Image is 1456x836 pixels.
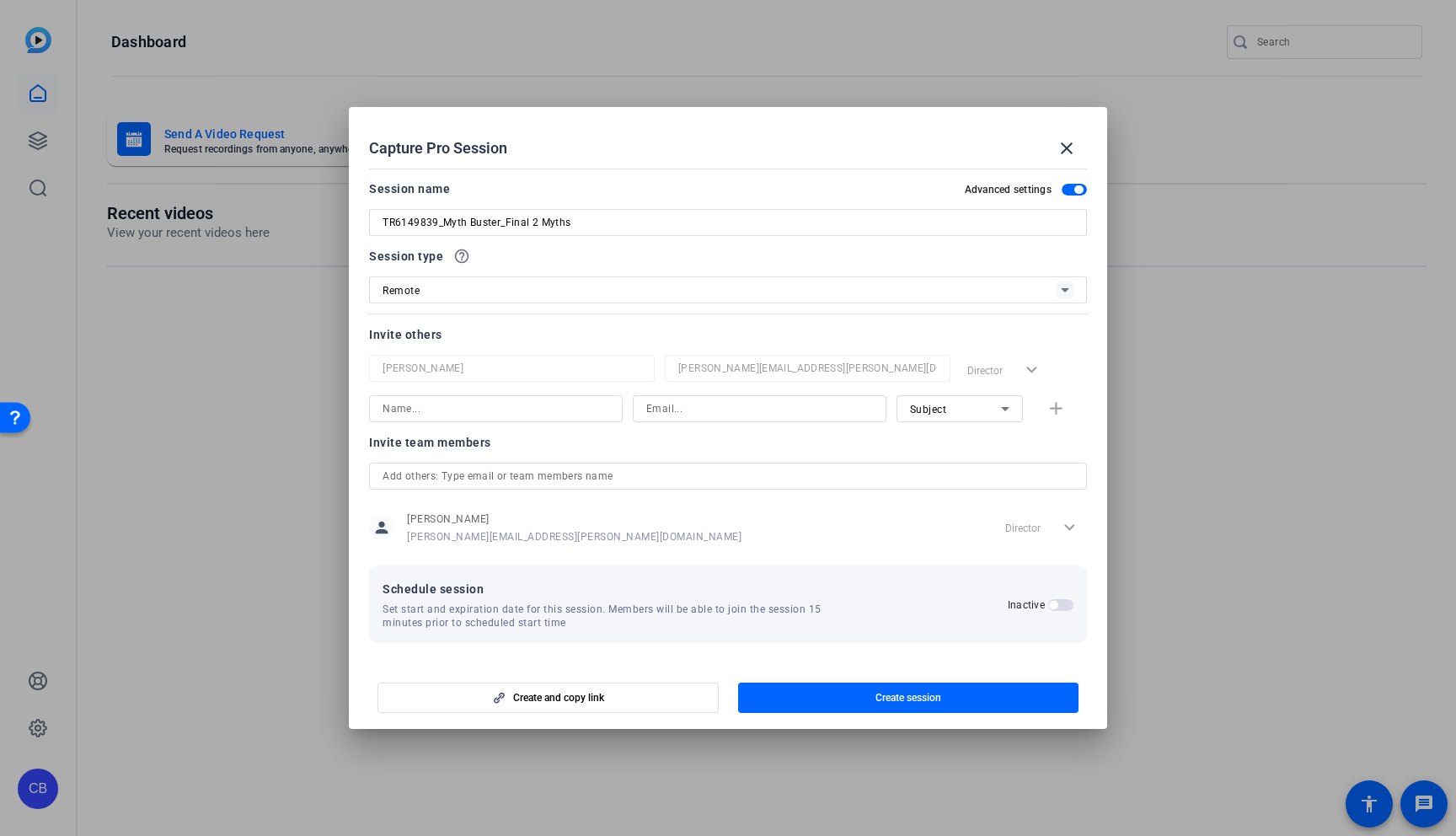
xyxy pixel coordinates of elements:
[738,683,1079,713] button: Create session
[383,603,851,630] span: Set start and expiration date for this session. Members will be able to join the session 15 minut...
[383,212,1073,233] input: Enter Session Name
[383,285,420,297] span: Remote
[369,128,1087,169] div: Capture Pro Session
[1008,598,1045,612] h2: Inactive
[369,246,443,266] span: Session type
[369,515,394,540] mat-icon: person
[383,399,609,419] input: Name...
[383,358,641,378] input: Name...
[383,579,1008,599] span: Schedule session
[513,691,604,705] span: Create and copy link
[910,404,947,415] span: Subject
[1057,138,1077,158] mat-icon: close
[875,691,941,705] span: Create session
[965,183,1052,196] h2: Advanced settings
[369,179,450,199] div: Session name
[377,683,718,713] button: Create and copy link
[453,248,470,265] mat-icon: help_outline
[407,530,741,544] span: [PERSON_NAME][EMAIL_ADDRESS][PERSON_NAME][DOMAIN_NAME]
[646,399,873,419] input: Email...
[678,358,937,378] input: Email...
[369,432,1087,453] div: Invite team members
[407,512,741,526] span: [PERSON_NAME]
[383,466,1073,486] input: Add others: Type email or team members name
[369,324,1087,345] div: Invite others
